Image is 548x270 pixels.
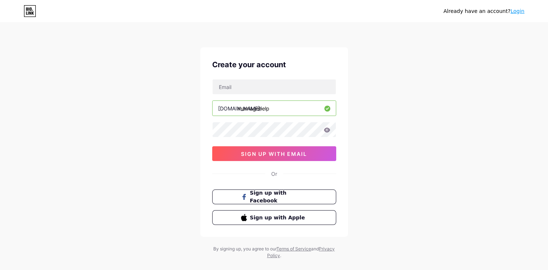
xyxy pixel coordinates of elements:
[241,151,307,157] span: sign up with email
[218,105,262,112] div: [DOMAIN_NAME]/
[250,214,307,222] span: Sign up with Apple
[212,146,336,161] button: sign up with email
[276,246,311,252] a: Terms of Service
[212,210,336,225] button: Sign up with Apple
[250,189,307,205] span: Sign up with Facebook
[212,59,336,70] div: Create your account
[510,8,524,14] a: Login
[271,170,277,178] div: Or
[444,7,524,15] div: Already have an account?
[212,189,336,204] button: Sign up with Facebook
[211,246,337,259] div: By signing up, you agree to our and .
[213,79,336,94] input: Email
[213,101,336,116] input: username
